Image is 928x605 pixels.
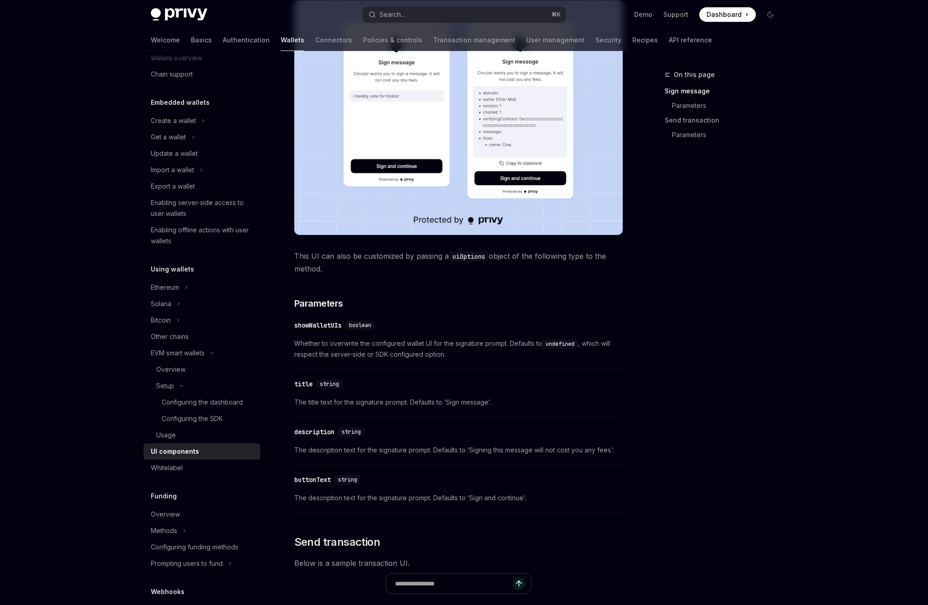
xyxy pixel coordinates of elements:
span: The title text for the signature prompt. Defaults to ‘Sign message’. [294,397,623,408]
span: The description text for the signature prompt. Defaults to ‘Signing this message will not cost yo... [294,445,623,456]
a: Policies & controls [363,29,422,51]
div: Configuring funding methods [151,542,238,553]
div: Configuring the dashboard [162,397,243,408]
a: Send transaction [665,113,785,128]
div: Whitelabel [151,462,183,473]
h5: Embedded wallets [151,97,210,108]
div: Update a wallet [151,148,198,159]
div: Get a wallet [151,132,186,143]
div: buttonText [294,475,331,484]
span: string [320,380,339,388]
a: Support [663,10,688,19]
a: Other chains [144,328,260,345]
div: description [294,427,334,436]
a: Enabling server-side access to user wallets [144,195,260,222]
div: showWalletUIs [294,321,342,330]
a: Export a wallet [144,178,260,195]
div: Other chains [151,331,189,342]
a: Configuring the SDK [144,410,260,427]
div: Overview [151,509,180,520]
a: Usage [144,427,260,443]
div: Usage [156,430,176,441]
div: Chain support [151,69,193,80]
a: Configuring the dashboard [144,394,260,410]
button: Search...⌘K [362,6,566,23]
div: Enabling offline actions with user wallets [151,225,255,246]
div: Methods [151,525,177,536]
img: dark logo [151,8,207,21]
a: Authentication [223,29,270,51]
span: The description text for the signature prompt. Defaults to ‘Sign and continue’. [294,492,623,503]
div: title [294,379,313,389]
a: Chain support [144,66,260,82]
span: string [338,476,357,483]
div: Configuring the SDK [162,413,223,424]
a: User management [526,29,584,51]
span: string [342,428,361,436]
img: images/Sign.png [294,0,623,235]
a: Demo [634,10,652,19]
div: Setup [156,380,174,391]
a: Security [595,29,621,51]
div: Enabling server-side access to user wallets [151,197,255,219]
a: UI components [144,443,260,460]
a: Sign message [665,84,785,98]
a: Parameters [672,128,785,142]
a: Transaction management [433,29,515,51]
div: Create a wallet [151,115,196,126]
div: Prompting users to fund [151,558,223,569]
a: Whitelabel [144,460,260,476]
div: Solana [151,298,171,309]
a: Update a wallet [144,145,260,162]
a: API reference [669,29,712,51]
a: Overview [144,361,260,378]
div: EVM smart wallets [151,348,205,359]
div: Ethereum [151,282,179,293]
a: Parameters [672,98,785,113]
a: Welcome [151,29,180,51]
a: Connectors [315,29,352,51]
button: Toggle dark mode [763,7,778,22]
a: Wallets [281,29,304,51]
a: Configuring funding methods [144,539,260,555]
div: Search... [379,9,405,20]
div: Bitcoin [151,315,171,326]
span: Below is a sample transaction UI. [294,557,623,569]
a: Recipes [632,29,658,51]
code: undefined [542,339,578,349]
div: Import a wallet [151,164,194,175]
div: Overview [156,364,185,375]
a: Basics [191,29,212,51]
span: boolean [349,322,371,329]
span: Send transaction [294,535,380,549]
span: Dashboard [707,10,742,19]
h5: Webhooks [151,586,185,597]
a: Overview [144,506,260,523]
a: Dashboard [699,7,756,22]
code: uiOptions [449,251,489,261]
div: Export a wallet [151,181,195,192]
h5: Using wallets [151,264,194,275]
span: ⌘ K [551,11,561,18]
span: Parameters [294,297,343,310]
button: Send message [513,577,525,590]
span: On this page [674,69,715,80]
h5: Funding [151,491,177,502]
span: This UI can also be customized by passing a object of the following type to the method. [294,250,623,275]
div: UI components [151,446,199,457]
a: Enabling offline actions with user wallets [144,222,260,249]
span: Whether to overwrite the configured wallet UI for the signature prompt. Defaults to , which will ... [294,338,623,360]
